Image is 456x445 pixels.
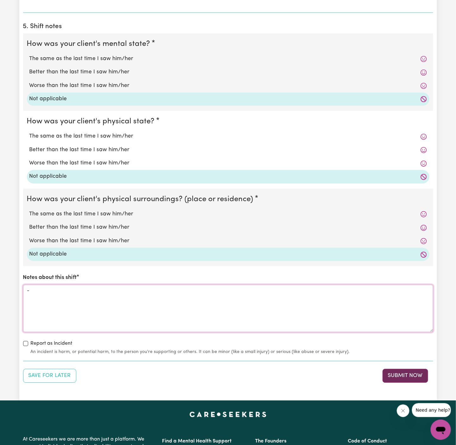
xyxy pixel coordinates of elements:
[23,23,433,31] h2: 5. Shift notes
[383,369,428,383] button: Submit your job report
[29,68,427,76] label: Better than the last time I saw him/her
[190,412,266,417] a: Careseekers home page
[29,172,427,181] label: Not applicable
[29,210,427,218] label: The same as the last time I saw him/her
[397,405,409,417] iframe: Close message
[23,274,77,282] label: Notes about this shift
[31,349,433,355] small: An incident is harm, or potential harm, to the person you're supporting or others. It can be mino...
[29,95,427,103] label: Not applicable
[255,439,286,444] a: The Founders
[29,55,427,63] label: The same as the last time I saw him/her
[23,369,76,383] button: Save your job report
[348,439,387,444] a: Code of Conduct
[29,82,427,90] label: Worse than the last time I saw him/her
[23,285,433,332] textarea: -
[29,237,427,245] label: Worse than the last time I saw him/her
[412,403,451,417] iframe: Message from company
[27,38,153,50] legend: How was your client's mental state?
[27,194,256,205] legend: How was your client's physical surroundings? (place or residence)
[29,146,427,154] label: Better than the last time I saw him/her
[27,116,157,127] legend: How was your client's physical state?
[29,223,427,232] label: Better than the last time I saw him/her
[431,420,451,440] iframe: Button to launch messaging window
[31,340,72,347] label: Report as Incident
[29,250,427,258] label: Not applicable
[29,159,427,167] label: Worse than the last time I saw him/her
[29,132,427,140] label: The same as the last time I saw him/her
